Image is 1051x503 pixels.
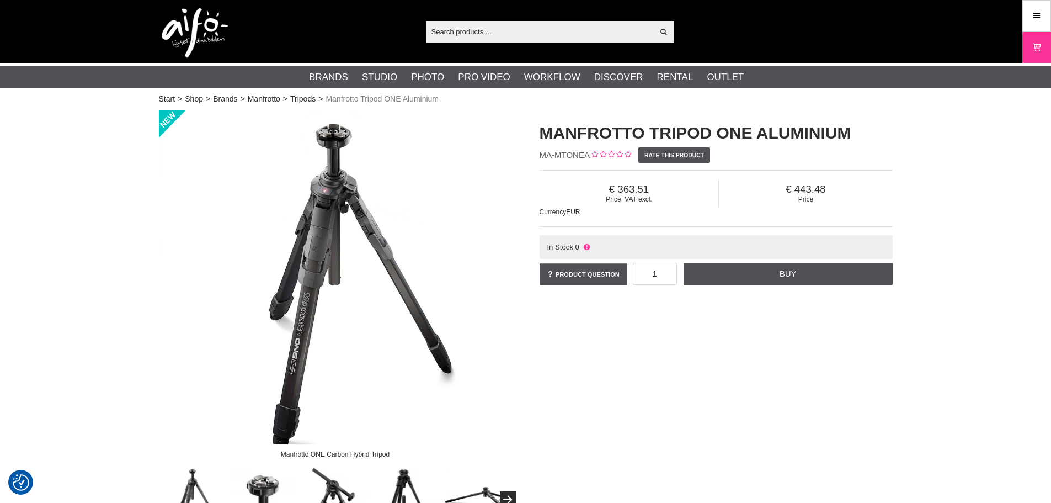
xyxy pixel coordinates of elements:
[159,93,175,105] a: Start
[162,8,228,58] img: logo.png
[719,195,892,203] span: Price
[178,93,182,105] span: >
[248,93,280,105] a: Manfrotto
[590,150,631,161] div: Customer rating: 0
[638,147,711,163] a: Rate this product
[185,93,203,105] a: Shop
[13,474,29,491] img: Revisit consent button
[426,23,654,40] input: Search products ...
[540,208,567,216] span: Currency
[657,70,693,84] a: Rental
[271,444,399,464] div: Manfrotto ONE Carbon Hybrid Tripod
[290,93,316,105] a: Tripods
[540,121,893,145] h1: Manfrotto Tripod ONE Aluminium
[594,70,643,84] a: Discover
[582,243,591,251] i: Not in stock
[13,473,29,493] button: Consent Preferences
[283,93,287,105] span: >
[318,93,323,105] span: >
[241,93,245,105] span: >
[540,150,590,160] span: MA-MTONEA
[540,183,719,195] span: 363.51
[213,93,237,105] a: Brands
[540,195,719,203] span: Price, VAT excl.
[524,70,580,84] a: Workflow
[684,263,892,285] a: Buy
[411,70,444,84] a: Photo
[566,208,580,216] span: EUR
[206,93,210,105] span: >
[540,263,627,285] a: Product question
[458,70,510,84] a: Pro Video
[159,110,512,464] img: Manfrotto ONE Carbon Hybrid Tripod
[309,70,348,84] a: Brands
[362,70,397,84] a: Studio
[326,93,439,105] span: Manfrotto Tripod ONE Aluminium
[719,183,892,195] span: 443.48
[547,243,573,251] span: In Stock
[575,243,579,251] span: 0
[707,70,744,84] a: Outlet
